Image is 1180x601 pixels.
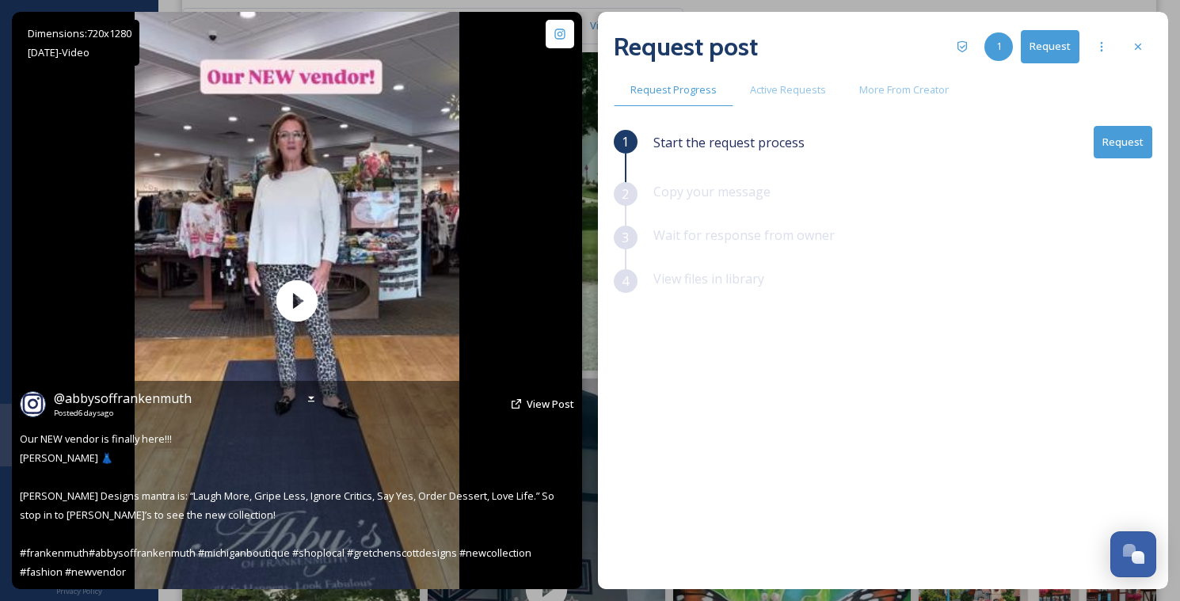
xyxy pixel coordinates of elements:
span: Request Progress [630,82,717,97]
span: Our NEW vendor is finally here!!! [PERSON_NAME] 👗 [PERSON_NAME] Designs mantra is: “Laugh More, G... [20,432,557,579]
h2: Request post [614,28,758,66]
span: Start the request process [653,133,805,152]
button: Request [1021,30,1079,63]
button: Open Chat [1110,531,1156,577]
span: Dimensions: 720 x 1280 [28,26,131,40]
span: More From Creator [859,82,949,97]
span: 3 [622,228,629,247]
span: Active Requests [750,82,826,97]
span: 1 [996,39,1002,54]
span: 2 [622,184,629,204]
span: Wait for response from owner [653,226,835,244]
span: 1 [622,132,629,151]
span: Copy your message [653,183,771,200]
span: Posted 6 days ago [54,408,192,419]
span: View Post [527,397,574,411]
button: Request [1094,126,1152,158]
span: [DATE] - Video [28,45,89,59]
span: View files in library [653,270,764,287]
span: 4 [622,272,629,291]
img: thumbnail [135,12,459,589]
span: @ abbysoffrankenmuth [54,390,192,407]
a: View Post [527,397,574,412]
a: @abbysoffrankenmuth [54,389,192,408]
